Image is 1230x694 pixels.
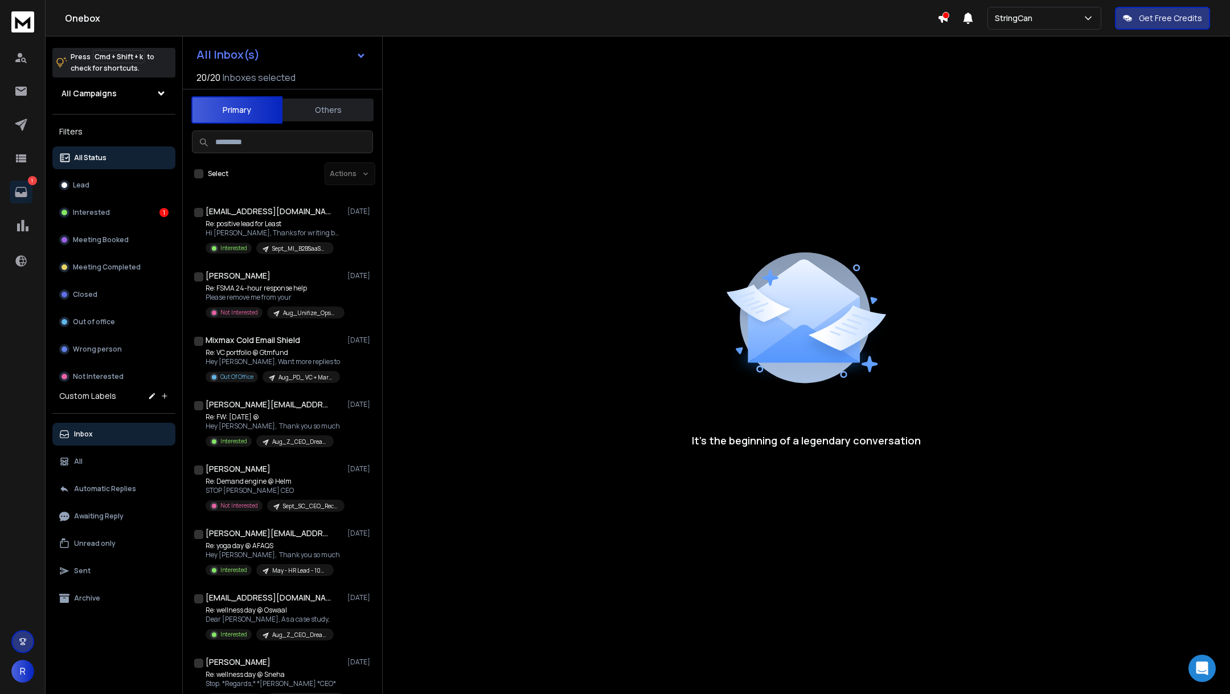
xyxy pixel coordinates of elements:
button: Meeting Booked [52,228,175,251]
p: 1 [28,176,37,185]
p: Lead [73,181,89,190]
p: Dear [PERSON_NAME], As a case study, [206,615,334,624]
div: Open Intercom Messenger [1188,655,1216,682]
button: Wrong person [52,338,175,361]
p: Re: positive lead for Least [206,219,342,228]
p: Sent [74,566,91,575]
h1: Onebox [65,11,937,25]
h1: [PERSON_NAME] [206,656,270,668]
p: May - HR Lead - 100-200 - [GEOGRAPHIC_DATA] [272,566,327,575]
div: 1 [159,208,169,217]
p: [DATE] [347,529,373,538]
p: All Status [74,153,106,162]
p: Not Interested [220,308,258,317]
h1: Mixmax Cold Email Shield [206,334,300,346]
p: Not Interested [73,372,124,381]
p: StringCan [995,13,1037,24]
p: Meeting Completed [73,263,141,272]
button: R [11,660,34,683]
button: Automatic Replies [52,477,175,500]
p: Interested [73,208,110,217]
p: Hey [PERSON_NAME], Thank you so much [206,422,340,431]
p: Aug_Z_CEO_DreamAccounts_India [272,631,327,639]
img: logo [11,11,34,32]
p: [DATE] [347,658,373,667]
p: Aug_PD_ VC + Marketing [278,373,333,382]
h3: Custom Labels [59,390,116,402]
button: All Status [52,146,175,169]
span: 20 / 20 [196,71,220,84]
p: Hey [PERSON_NAME], Want more replies to [206,357,340,366]
p: Re: FSMA 24-hour response help [206,284,342,293]
h1: All Inbox(s) [196,49,260,60]
h3: Filters [52,124,175,140]
button: Closed [52,283,175,306]
button: Sent [52,560,175,582]
button: Archive [52,587,175,610]
p: [DATE] [347,207,373,216]
button: All Campaigns [52,82,175,105]
button: Not Interested [52,365,175,388]
p: Interested [220,244,247,252]
p: Automatic Replies [74,484,136,493]
p: [DATE] [347,593,373,602]
label: Select [208,169,228,178]
p: Re: yoga day @ AFAQS [206,541,340,550]
p: Aug_Z_CEO_DreamAccounts_India [272,438,327,446]
p: Sept_MI_B2BSaaS_India [272,244,327,253]
h1: All Campaigns [61,88,117,99]
p: Re: wellness day @ Sneha [206,670,342,679]
p: Stop. *Regards,* *[PERSON_NAME] *CEO* [206,679,342,688]
button: Out of office [52,311,175,333]
p: Sept_SC_CEO_Recruitment Agency_B2B_$2M+_USA [283,502,338,511]
h1: [PERSON_NAME] [206,463,270,475]
p: Awaiting Reply [74,512,124,521]
h1: [PERSON_NAME][EMAIL_ADDRESS][DOMAIN_NAME] +1 [206,399,331,410]
p: [DATE] [347,336,373,345]
h1: [EMAIL_ADDRESS][DOMAIN_NAME] [206,206,331,217]
button: Lead [52,174,175,197]
p: Hi [PERSON_NAME], Thanks for writing back, Do [206,228,342,238]
p: Aug_Unifize_Ops_F&B [283,309,338,317]
p: Unread only [74,539,116,548]
button: Unread only [52,532,175,555]
p: STOP [PERSON_NAME] CEO [206,486,342,495]
p: Get Free Credits [1139,13,1202,24]
button: Primary [191,96,282,124]
h1: [PERSON_NAME] [206,270,270,281]
button: Get Free Credits [1115,7,1210,30]
button: All Inbox(s) [187,43,375,66]
p: Re: wellness day @ Oswaal [206,606,334,615]
p: Out Of Office [220,373,253,381]
p: [DATE] [347,400,373,409]
p: Re: FW: [DATE] @ [206,413,340,422]
span: Cmd + Shift + k [93,50,145,63]
h3: Inboxes selected [223,71,296,84]
p: Re: VC portfolio @ Gtmfund [206,348,340,357]
p: Interested [220,437,247,446]
a: 1 [10,181,32,203]
button: Awaiting Reply [52,505,175,528]
button: Interested1 [52,201,175,224]
p: Archive [74,594,100,603]
p: Out of office [73,317,115,326]
button: Inbox [52,423,175,446]
p: [DATE] [347,271,373,280]
p: All [74,457,83,466]
button: Others [282,97,374,123]
p: Closed [73,290,97,299]
p: Wrong person [73,345,122,354]
button: Meeting Completed [52,256,175,279]
p: Not Interested [220,501,258,510]
h1: [EMAIL_ADDRESS][DOMAIN_NAME] [206,592,331,603]
button: All [52,450,175,473]
p: Interested [220,630,247,639]
p: It’s the beginning of a legendary conversation [692,432,921,448]
p: Re: Demand engine @ Helm [206,477,342,486]
p: Interested [220,566,247,574]
h1: [PERSON_NAME][EMAIL_ADDRESS][DOMAIN_NAME] [206,528,331,539]
p: Inbox [74,430,93,439]
p: [DATE] [347,464,373,473]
